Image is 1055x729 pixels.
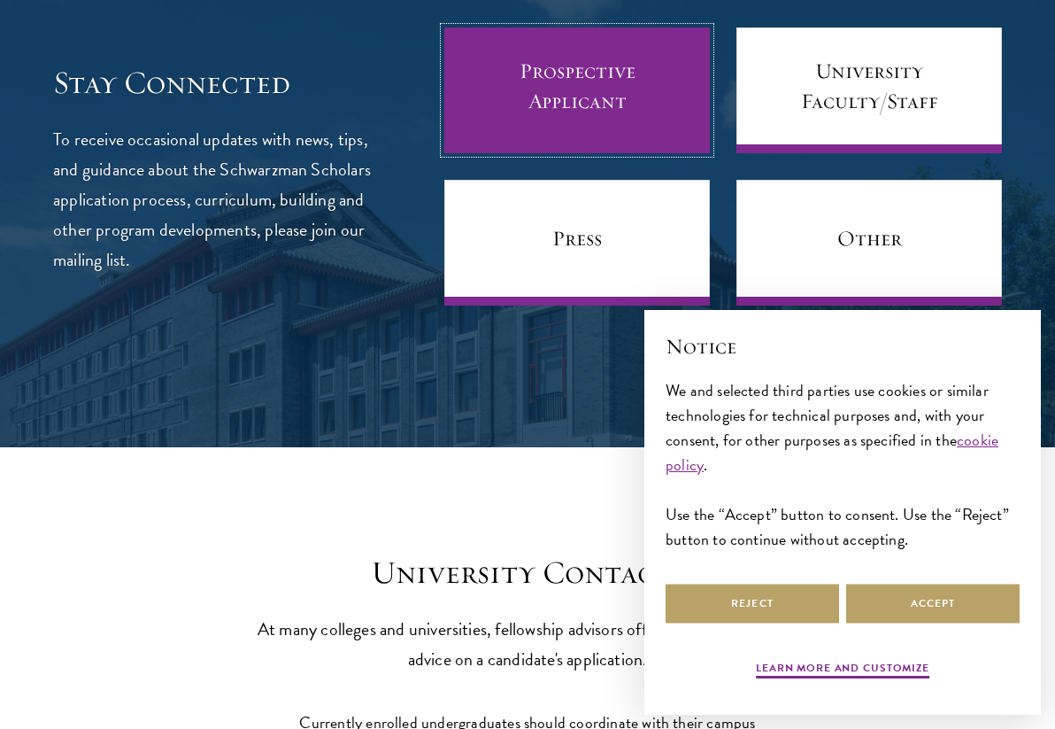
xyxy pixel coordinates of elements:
a: Press [444,180,710,306]
h3: Stay Connected [53,64,385,102]
a: University Faculty/Staff [736,27,1002,153]
p: At many colleges and universities, fellowship advisors offer high-level strategic advice on a can... [253,614,802,674]
button: Accept [846,584,1020,624]
div: We and selected third parties use cookies or similar technologies for technical purposes and, wit... [666,378,1020,553]
a: cookie policy [666,428,998,477]
h3: University Contacts [253,554,802,592]
h2: Notice [666,331,1020,361]
p: To receive occasional updates with news, tips, and guidance about the Schwarzman Scholars applica... [53,124,385,275]
button: Learn more and customize [756,660,929,681]
a: Other [736,180,1002,306]
a: Prospective Applicant [444,27,710,153]
button: Reject [666,584,839,624]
